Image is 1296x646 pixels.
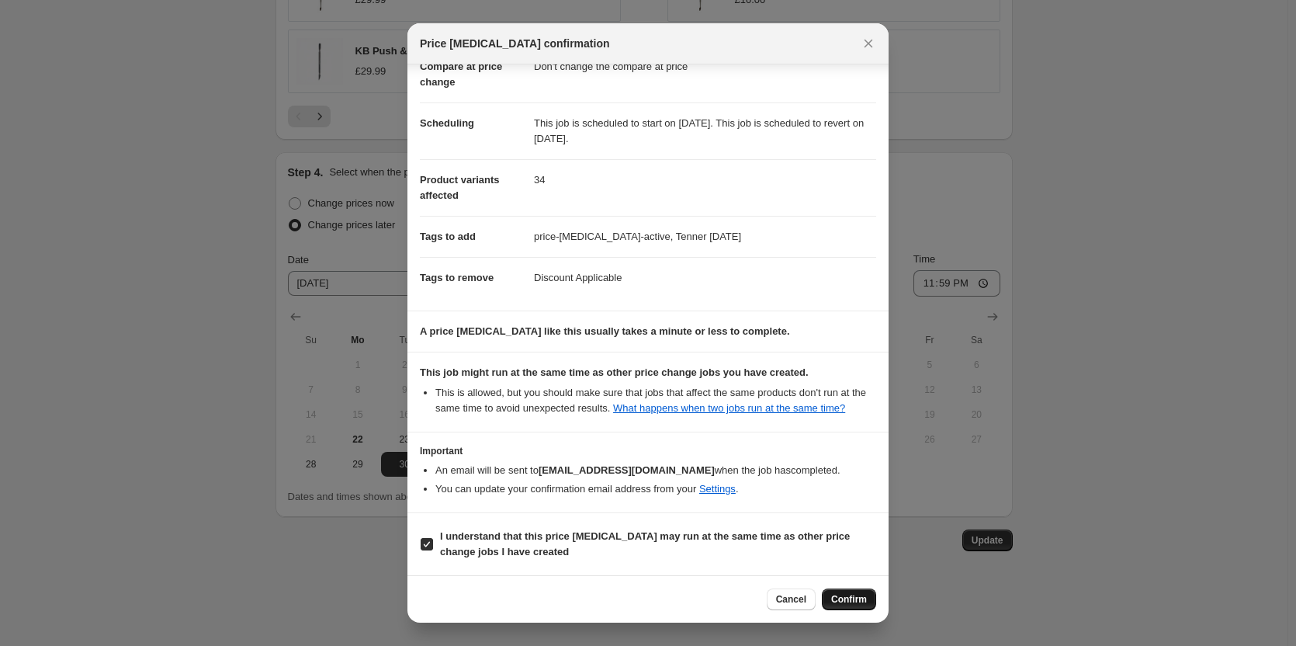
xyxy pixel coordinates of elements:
[539,464,715,476] b: [EMAIL_ADDRESS][DOMAIN_NAME]
[534,159,876,200] dd: 34
[822,589,876,610] button: Confirm
[699,483,736,495] a: Settings
[420,366,809,378] b: This job might run at the same time as other price change jobs you have created.
[420,272,494,283] span: Tags to remove
[420,445,876,457] h3: Important
[420,36,610,51] span: Price [MEDICAL_DATA] confirmation
[435,385,876,416] li: This is allowed, but you should make sure that jobs that affect the same products don ' t run at ...
[435,463,876,478] li: An email will be sent to when the job has completed .
[420,117,474,129] span: Scheduling
[767,589,816,610] button: Cancel
[534,102,876,159] dd: This job is scheduled to start on [DATE]. This job is scheduled to revert on [DATE].
[534,46,876,87] dd: Don't change the compare at price
[776,593,806,606] span: Cancel
[831,593,867,606] span: Confirm
[420,174,500,201] span: Product variants affected
[534,257,876,298] dd: Discount Applicable
[435,481,876,497] li: You can update your confirmation email address from your .
[534,216,876,257] dd: price-[MEDICAL_DATA]-active, Tenner [DATE]
[420,231,476,242] span: Tags to add
[858,33,879,54] button: Close
[440,530,850,557] b: I understand that this price [MEDICAL_DATA] may run at the same time as other price change jobs I...
[613,402,845,414] a: What happens when two jobs run at the same time?
[420,325,790,337] b: A price [MEDICAL_DATA] like this usually takes a minute or less to complete.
